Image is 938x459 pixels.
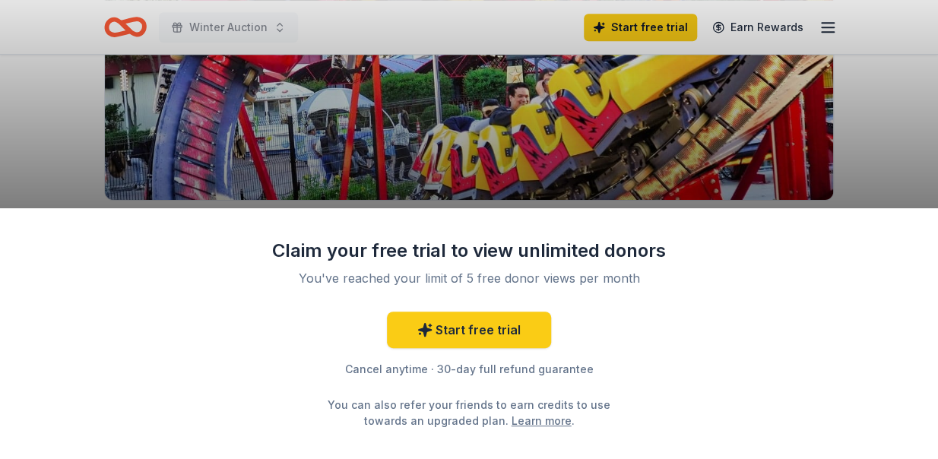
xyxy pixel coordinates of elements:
[387,312,551,348] a: Start free trial
[314,397,624,429] div: You can also refer your friends to earn credits to use towards an upgraded plan. .
[271,360,667,378] div: Cancel anytime · 30-day full refund guarantee
[512,413,572,429] a: Learn more
[271,239,667,263] div: Claim your free trial to view unlimited donors
[290,269,648,287] div: You've reached your limit of 5 free donor views per month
